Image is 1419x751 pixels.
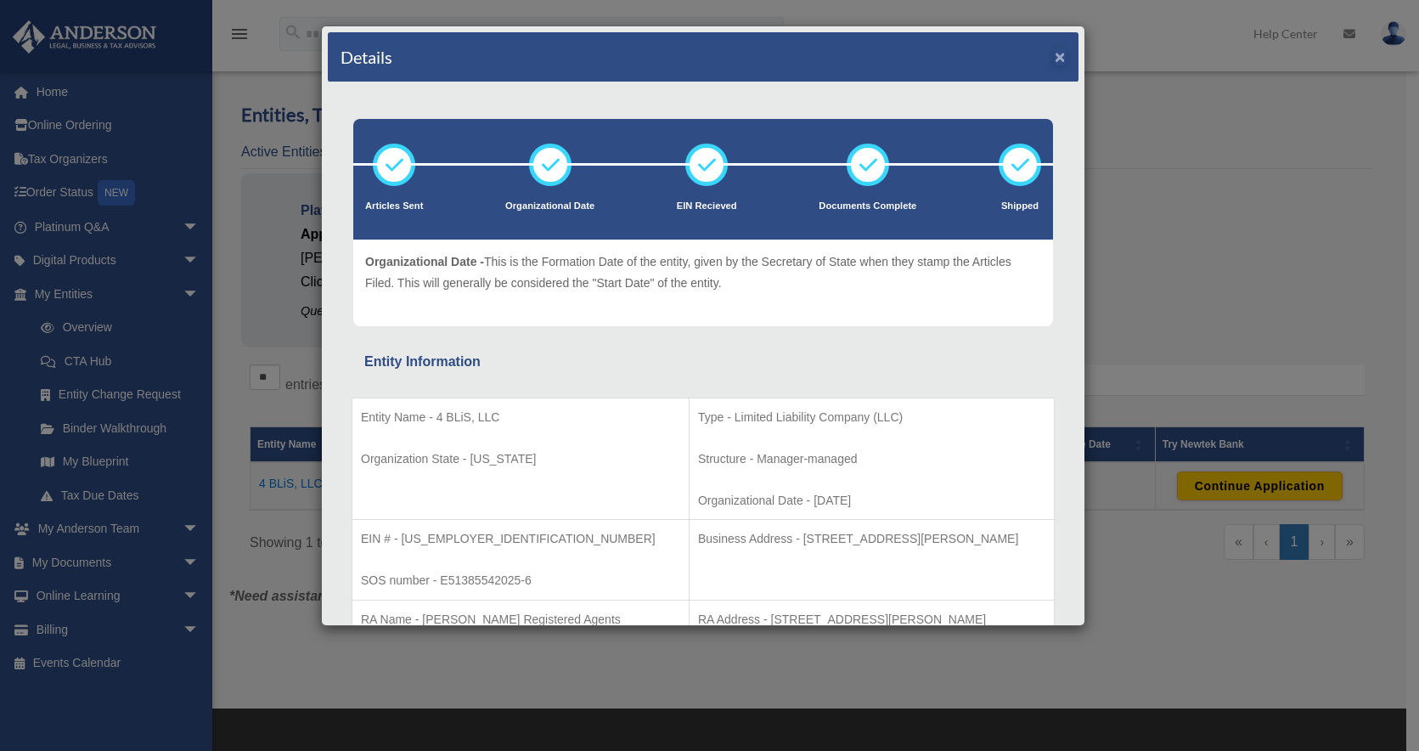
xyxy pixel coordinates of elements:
[361,407,680,428] p: Entity Name - 4 BLiS, LLC
[698,609,1045,630] p: RA Address - [STREET_ADDRESS][PERSON_NAME]
[677,198,737,215] p: EIN Recieved
[698,449,1045,470] p: Structure - Manager-managed
[698,407,1045,428] p: Type - Limited Liability Company (LLC)
[365,251,1041,293] p: This is the Formation Date of the entity, given by the Secretary of State when they stamp the Art...
[361,570,680,591] p: SOS number - E51385542025-6
[361,609,680,630] p: RA Name - [PERSON_NAME] Registered Agents
[341,45,392,69] h4: Details
[1055,48,1066,65] button: ×
[361,449,680,470] p: Organization State - [US_STATE]
[365,255,484,268] span: Organizational Date -
[698,490,1045,511] p: Organizational Date - [DATE]
[364,350,1042,374] div: Entity Information
[819,198,916,215] p: Documents Complete
[361,528,680,550] p: EIN # - [US_EMPLOYER_IDENTIFICATION_NUMBER]
[999,198,1041,215] p: Shipped
[698,528,1045,550] p: Business Address - [STREET_ADDRESS][PERSON_NAME]
[505,198,594,215] p: Organizational Date
[365,198,423,215] p: Articles Sent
